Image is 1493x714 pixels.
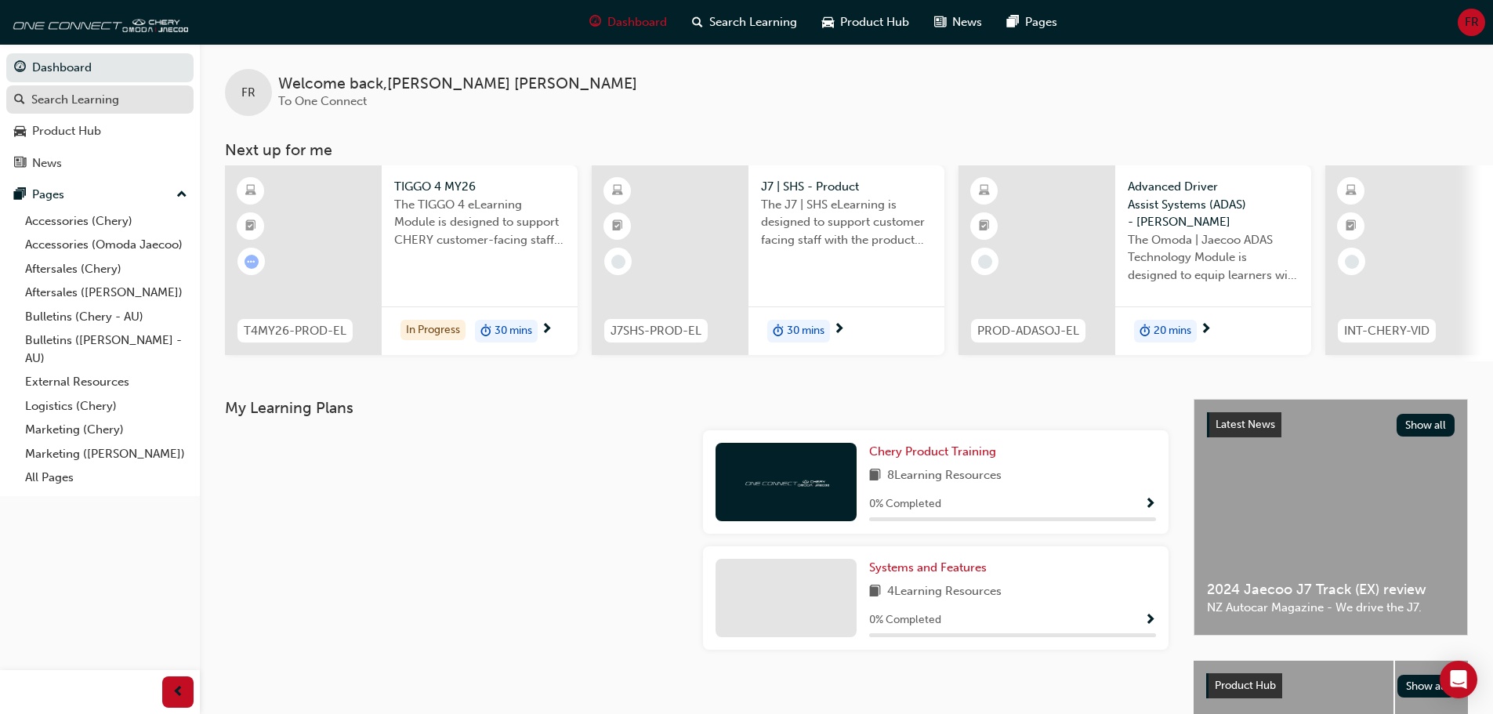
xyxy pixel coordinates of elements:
[19,281,194,305] a: Aftersales ([PERSON_NAME])
[245,181,256,201] span: learningResourceType_ELEARNING-icon
[1215,679,1276,692] span: Product Hub
[14,61,26,75] span: guage-icon
[577,6,679,38] a: guage-iconDashboard
[761,178,932,196] span: J7 | SHS - Product
[400,320,466,341] div: In Progress
[6,117,194,146] a: Product Hub
[244,322,346,340] span: T4MY26-PROD-EL
[19,209,194,234] a: Accessories (Chery)
[32,186,64,204] div: Pages
[869,582,881,602] span: book-icon
[278,94,367,108] span: To One Connect
[869,466,881,486] span: book-icon
[19,257,194,281] a: Aftersales (Chery)
[8,6,188,38] img: oneconnect
[1007,13,1019,32] span: pages-icon
[6,149,194,178] a: News
[1154,322,1191,340] span: 20 mins
[1344,322,1430,340] span: INT-CHERY-VID
[19,418,194,442] a: Marketing (Chery)
[1397,414,1455,437] button: Show all
[1206,673,1455,698] a: Product HubShow all
[952,13,982,31] span: News
[1207,412,1455,437] a: Latest NewsShow all
[840,13,909,31] span: Product Hub
[1144,614,1156,628] span: Show Progress
[1397,675,1456,698] button: Show all
[19,305,194,329] a: Bulletins (Chery - AU)
[1140,321,1151,342] span: duration-icon
[1465,13,1479,31] span: FR
[1346,181,1357,201] span: learningResourceType_ELEARNING-icon
[541,323,553,337] span: next-icon
[810,6,922,38] a: car-iconProduct Hub
[495,322,532,340] span: 30 mins
[612,216,623,237] span: booktick-icon
[822,13,834,32] span: car-icon
[869,443,1002,461] a: Chery Product Training
[19,394,194,419] a: Logistics (Chery)
[14,125,26,139] span: car-icon
[995,6,1070,38] a: pages-iconPages
[1128,231,1299,285] span: The Omoda | Jaecoo ADAS Technology Module is designed to equip learners with essential knowledge ...
[869,444,996,458] span: Chery Product Training
[1144,498,1156,512] span: Show Progress
[592,165,944,355] a: J7SHS-PROD-ELJ7 | SHS - ProductThe J7 | SHS eLearning is designed to support customer facing staf...
[6,50,194,180] button: DashboardSearch LearningProduct HubNews
[773,321,784,342] span: duration-icon
[607,13,667,31] span: Dashboard
[176,185,187,205] span: up-icon
[1144,611,1156,630] button: Show Progress
[19,370,194,394] a: External Resources
[1207,599,1455,617] span: NZ Autocar Magazine - We drive the J7.
[32,154,62,172] div: News
[1025,13,1057,31] span: Pages
[977,322,1079,340] span: PROD-ADASOJ-EL
[787,322,824,340] span: 30 mins
[979,216,990,237] span: booktick-icon
[241,84,255,102] span: FR
[14,188,26,202] span: pages-icon
[709,13,797,31] span: Search Learning
[19,466,194,490] a: All Pages
[278,75,637,93] span: Welcome back , [PERSON_NAME] [PERSON_NAME]
[611,322,701,340] span: J7SHS-PROD-EL
[6,85,194,114] a: Search Learning
[692,13,703,32] span: search-icon
[225,165,578,355] a: T4MY26-PROD-ELTIGGO 4 MY26The TIGGO 4 eLearning Module is designed to support CHERY customer-faci...
[978,255,992,269] span: learningRecordVerb_NONE-icon
[611,255,625,269] span: learningRecordVerb_NONE-icon
[19,442,194,466] a: Marketing ([PERSON_NAME])
[1194,399,1468,636] a: Latest NewsShow all2024 Jaecoo J7 Track (EX) reviewNZ Autocar Magazine - We drive the J7.
[19,328,194,370] a: Bulletins ([PERSON_NAME] - AU)
[1346,216,1357,237] span: booktick-icon
[32,122,101,140] div: Product Hub
[1128,178,1299,231] span: Advanced Driver Assist Systems (ADAS) - [PERSON_NAME]
[19,233,194,257] a: Accessories (Omoda Jaecoo)
[869,559,993,577] a: Systems and Features
[1207,581,1455,599] span: 2024 Jaecoo J7 Track (EX) review
[200,141,1493,159] h3: Next up for me
[14,157,26,171] span: news-icon
[589,13,601,32] span: guage-icon
[1200,323,1212,337] span: next-icon
[922,6,995,38] a: news-iconNews
[869,611,941,629] span: 0 % Completed
[394,178,565,196] span: TIGGO 4 MY26
[679,6,810,38] a: search-iconSearch Learning
[394,196,565,249] span: The TIGGO 4 eLearning Module is designed to support CHERY customer-facing staff with the product ...
[887,466,1002,486] span: 8 Learning Resources
[480,321,491,342] span: duration-icon
[14,93,25,107] span: search-icon
[761,196,932,249] span: The J7 | SHS eLearning is designed to support customer facing staff with the product and sales in...
[225,399,1169,417] h3: My Learning Plans
[869,495,941,513] span: 0 % Completed
[172,683,184,702] span: prev-icon
[6,180,194,209] button: Pages
[887,582,1002,602] span: 4 Learning Resources
[934,13,946,32] span: news-icon
[6,53,194,82] a: Dashboard
[1216,418,1275,431] span: Latest News
[1345,255,1359,269] span: learningRecordVerb_NONE-icon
